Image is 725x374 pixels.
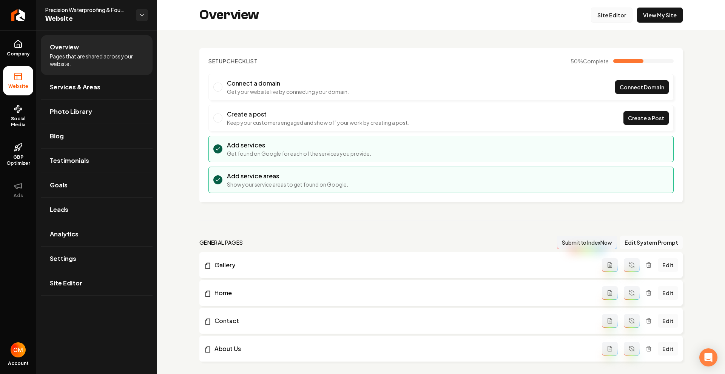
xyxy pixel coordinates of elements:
[11,342,26,357] img: Omar Molai
[50,230,79,239] span: Analytics
[199,8,259,23] h2: Overview
[41,198,153,222] a: Leads
[50,52,143,67] span: Pages that are shared across your website.
[45,6,130,14] span: Precision Waterproofing & Foundation Repair
[50,254,76,263] span: Settings
[227,119,409,126] p: Keep your customers engaged and show off your work by creating a post.
[699,348,717,366] div: Open Intercom Messenger
[4,51,33,57] span: Company
[204,261,602,270] a: Gallery
[602,286,618,300] button: Add admin page prompt
[227,181,348,188] p: Show your service areas to get found on Google.
[3,154,33,166] span: GBP Optimizer
[623,111,669,125] a: Create a Post
[3,98,33,134] a: Social Media
[3,175,33,205] button: Ads
[602,314,618,328] button: Add admin page prompt
[41,222,153,246] a: Analytics
[3,137,33,172] a: GBP Optimizer
[658,258,678,272] a: Edit
[41,173,153,197] a: Goals
[204,344,602,353] a: About Us
[658,286,678,300] a: Edit
[208,57,258,65] h2: Checklist
[204,288,602,297] a: Home
[658,314,678,328] a: Edit
[227,110,409,119] h3: Create a post
[41,75,153,99] a: Services & Areas
[637,8,683,23] a: View My Site
[50,279,82,288] span: Site Editor
[5,83,31,89] span: Website
[620,83,664,91] span: Connect Domain
[50,205,68,214] span: Leads
[50,83,100,92] span: Services & Areas
[615,80,669,94] a: Connect Domain
[227,88,349,95] p: Get your website live by connecting your domain.
[199,239,243,246] h2: general pages
[11,342,26,357] button: Open user button
[41,271,153,295] a: Site Editor
[602,258,618,272] button: Add admin page prompt
[41,247,153,271] a: Settings
[8,360,29,366] span: Account
[11,193,26,199] span: Ads
[227,79,349,88] h3: Connect a domain
[227,172,348,181] h3: Add service areas
[50,107,92,116] span: Photo Library
[50,156,89,165] span: Testimonials
[208,58,227,64] span: Setup
[227,141,371,150] h3: Add services
[658,342,678,356] a: Edit
[11,9,25,21] img: Rebolt Logo
[3,34,33,63] a: Company
[50,43,79,52] span: Overview
[45,14,130,24] span: Website
[50,181,68,190] span: Goals
[227,150,371,157] p: Get found on Google for each of the services you provide.
[628,114,664,122] span: Create a Post
[557,236,617,249] button: Submit to IndexNow
[591,8,632,23] a: Site Editor
[602,342,618,356] button: Add admin page prompt
[3,116,33,128] span: Social Media
[583,58,609,64] span: Complete
[41,100,153,124] a: Photo Library
[204,316,602,325] a: Contact
[50,132,64,141] span: Blog
[571,57,609,65] span: 50 %
[41,149,153,173] a: Testimonials
[620,236,683,249] button: Edit System Prompt
[41,124,153,148] a: Blog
